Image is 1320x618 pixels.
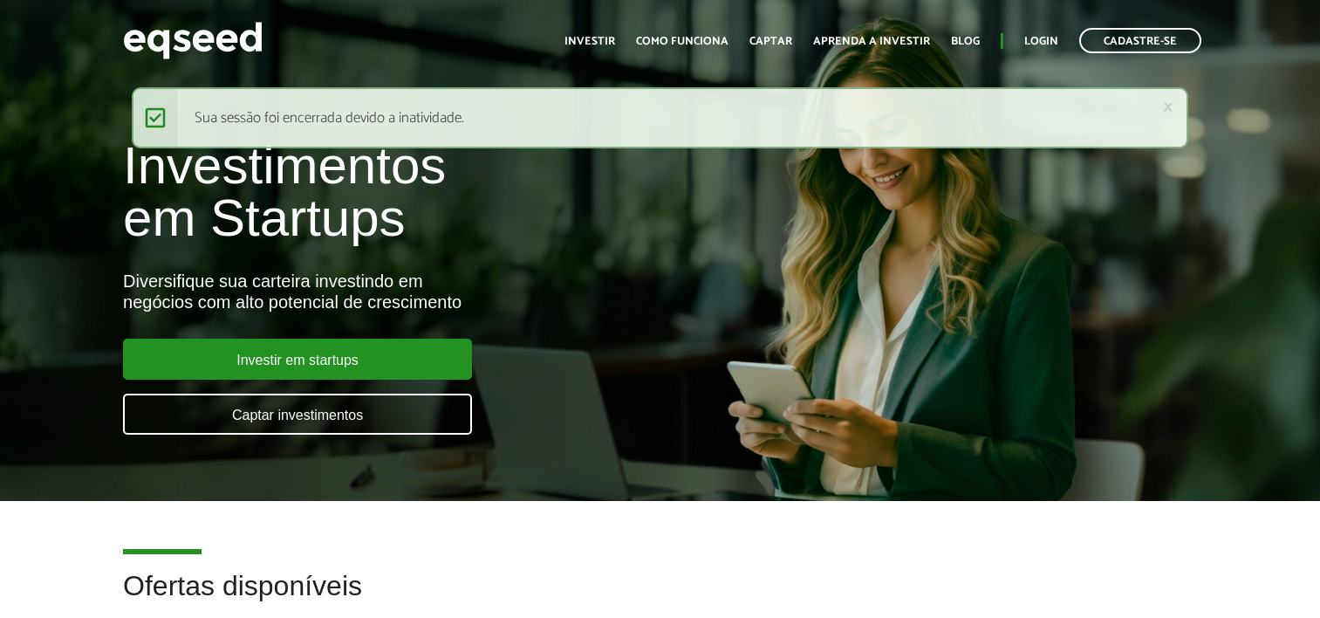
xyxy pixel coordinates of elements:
[1163,98,1173,116] a: ×
[813,36,930,47] a: Aprenda a investir
[1024,36,1058,47] a: Login
[636,36,728,47] a: Como funciona
[749,36,792,47] a: Captar
[123,17,263,64] img: EqSeed
[1079,28,1201,53] a: Cadastre-se
[132,87,1187,148] div: Sua sessão foi encerrada devido a inatividade.
[564,36,615,47] a: Investir
[951,36,980,47] a: Blog
[123,140,757,244] h1: Investimentos em Startups
[123,394,472,435] a: Captar investimentos
[123,339,472,380] a: Investir em startups
[123,271,757,312] div: Diversifique sua carteira investindo em negócios com alto potencial de crescimento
